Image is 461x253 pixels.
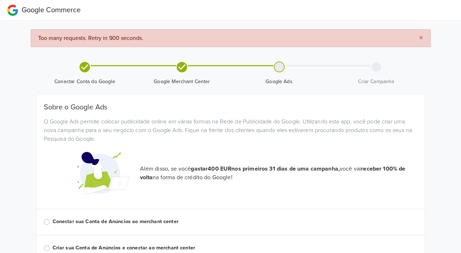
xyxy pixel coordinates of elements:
[38,35,143,42] span: Too many requests. Retry in 900 seconds.
[412,30,430,47] button: Close
[39,117,423,143] div: O Google Ads permite colocar publicidade online em várias formas na Rede de Publicidade do Google...
[44,103,417,112] h5: Sobre o Google Ads
[53,244,417,252] label: Criar sua Conta de Anúncios e conectar ao merchant center
[234,78,325,85] span: Google Ads
[39,78,131,85] span: Conectar Conta do Google
[419,33,423,43] span: ×
[191,165,340,172] strong: gastar 400 EUR nos primeiros 31 dias de uma campanha,
[22,6,81,14] span: Google Commerce
[140,164,417,182] p: Além disso, se você você vai na forma de crédito do Google!
[331,78,422,85] span: Criar Campanha
[53,218,417,226] label: Conectar sua Conta de Anúncios ao merchant center
[75,146,129,200] img: Google Promotional Codes
[136,78,228,85] span: Google Merchant Center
